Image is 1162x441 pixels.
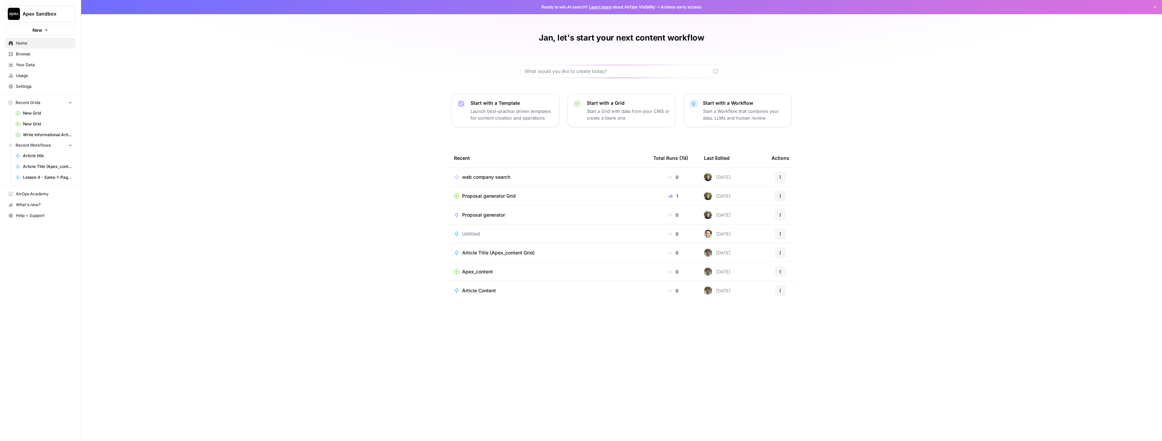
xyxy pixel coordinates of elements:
p: Start a Grid with data from your CMS or create a blank one [587,108,670,121]
a: web company search [454,174,642,180]
div: [DATE] [704,249,731,257]
div: 0 [653,174,693,180]
p: Start a Workflow that combines your data, LLMs and human review [703,108,786,121]
div: [DATE] [704,173,731,181]
span: Home [16,40,72,46]
img: yscdzcxvurys6ioa5ley5b2q5gim [704,249,712,257]
span: Proposal generator Grid [462,193,516,199]
span: Usage [16,73,72,79]
div: Total Runs (7d) [653,149,688,167]
span: Help + Support [16,213,72,219]
a: New Grid [12,119,75,129]
span: Write Informational Articles [23,132,72,138]
span: Proposal generator [462,212,505,218]
img: s6gu7g536aa92dsqocx7pqvq9a9o [704,211,712,219]
button: Workspace: Apex Sandbox [5,5,75,22]
div: What's new? [6,200,75,210]
a: Apex_content [454,268,642,275]
span: Recent Grids [16,100,40,106]
a: Browse [5,49,75,59]
a: Article Content [454,287,642,294]
span: Settings [16,83,72,90]
a: Home [5,38,75,49]
div: 0 [653,287,693,294]
p: Start with a Workflow [703,100,786,106]
a: Article title [12,150,75,161]
button: What's new? [5,199,75,210]
span: Apex Sandbox [23,10,64,17]
div: Recent [454,149,642,167]
a: Write Informational Articles [12,129,75,140]
div: 1 [653,193,693,199]
a: Usage [5,70,75,81]
div: [DATE] [704,287,731,295]
button: Start with a TemplateLaunch best-practice driven templates for content creation and operations [451,94,559,127]
div: [DATE] [704,268,731,276]
a: Settings [5,81,75,92]
button: New [5,25,75,35]
span: web company search [462,174,510,180]
a: AirOps Academy [5,189,75,199]
img: s6gu7g536aa92dsqocx7pqvq9a9o [704,173,712,181]
img: yscdzcxvurys6ioa5ley5b2q5gim [704,268,712,276]
div: Actions [772,149,789,167]
img: yscdzcxvurys6ioa5ley5b2q5gim [704,287,712,295]
button: Recent Workflows [5,140,75,150]
a: Lesson 4 - Sales-1-Pager w:/ Octave [12,172,75,183]
div: Last Edited [704,149,730,167]
a: Untitled [454,230,642,237]
input: What would you like to create today? [525,68,710,75]
p: Launch best-practice driven templates for content creation and operations [471,108,554,121]
span: Actions early access [661,4,702,10]
a: Your Data [5,59,75,70]
div: [DATE] [704,230,731,238]
a: New Grid [12,108,75,119]
div: 0 [653,249,693,256]
a: Article Title (Apex_content Grid) [454,249,642,256]
button: Start with a WorkflowStart a Workflow that combines your data, LLMs and human review [684,94,792,127]
h1: Jan, let's start your next content workflow [539,32,704,43]
p: Start with a Template [471,100,554,106]
img: s6gu7g536aa92dsqocx7pqvq9a9o [704,192,712,200]
div: [DATE] [704,211,731,219]
span: New Grid [23,110,72,116]
div: 0 [653,212,693,218]
span: Recent Workflows [16,142,51,148]
span: AirOps Academy [16,191,72,197]
span: Ready to win AI search? about AirOps Visibility [541,4,655,10]
span: New [32,27,42,33]
img: Apex Sandbox Logo [8,8,20,20]
a: Proposal generator [454,212,642,218]
span: Article Content [462,287,496,294]
span: Browse [16,51,72,57]
button: Recent Grids [5,98,75,108]
span: Apex_content [462,268,493,275]
span: Your Data [16,62,72,68]
img: j7temtklz6amjwtjn5shyeuwpeb0 [704,230,712,238]
span: New Grid [23,121,72,127]
p: Start with a Grid [587,100,670,106]
span: Article Title (Apex_content Grid) [462,249,535,256]
button: Help + Support [5,210,75,221]
span: Article title [23,153,72,159]
a: Learn more [589,4,611,9]
button: Start with a GridStart a Grid with data from your CMS or create a blank one [567,94,676,127]
div: 0 [653,268,693,275]
span: Article Title (Apex_content Grid) [23,164,72,170]
span: Lesson 4 - Sales-1-Pager w:/ Octave [23,174,72,180]
div: 0 [653,230,693,237]
a: Proposal generator Grid [454,193,642,199]
div: [DATE] [704,192,731,200]
a: Article Title (Apex_content Grid) [12,161,75,172]
span: Untitled [462,230,480,237]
